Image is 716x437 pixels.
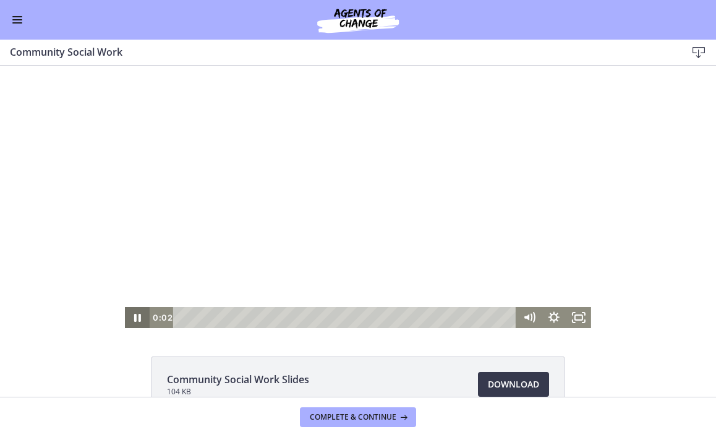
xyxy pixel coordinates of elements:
[566,241,591,262] button: Fullscreen
[182,241,511,262] div: Playbar
[310,412,396,422] span: Complete & continue
[125,241,150,262] button: Pause
[488,377,539,392] span: Download
[167,372,309,387] span: Community Social Work Slides
[284,5,432,35] img: Agents of Change
[300,407,416,427] button: Complete & continue
[517,241,542,262] button: Mute
[167,387,309,397] span: 104 KB
[10,45,667,59] h3: Community Social Work
[10,12,25,27] button: Enable menu
[542,241,566,262] button: Show settings menu
[478,372,549,397] a: Download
